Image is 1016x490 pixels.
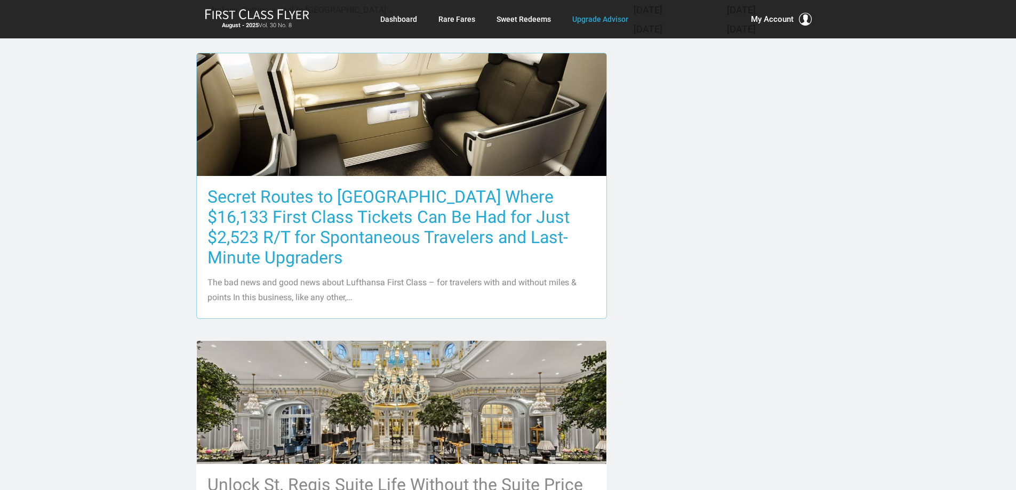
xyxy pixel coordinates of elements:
[497,10,551,29] a: Sweet Redeems
[751,13,794,26] span: My Account
[207,275,596,305] p: The bad news and good news about Lufthansa First Class – for travelers with and without miles & p...
[572,10,628,29] a: Upgrade Advisor
[380,10,417,29] a: Dashboard
[205,9,309,20] img: First Class Flyer
[751,13,812,26] button: My Account
[205,22,309,29] small: Vol. 30 No. 8
[222,22,259,29] strong: August - 2025
[207,187,596,268] h3: Secret Routes to [GEOGRAPHIC_DATA] Where $16,133 First Class Tickets Can Be Had for Just $2,523 R...
[205,9,309,30] a: First Class FlyerAugust - 2025Vol. 30 No. 8
[196,53,607,319] a: Secret Routes to [GEOGRAPHIC_DATA] Where $16,133 First Class Tickets Can Be Had for Just $2,523 R...
[438,10,475,29] a: Rare Fares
